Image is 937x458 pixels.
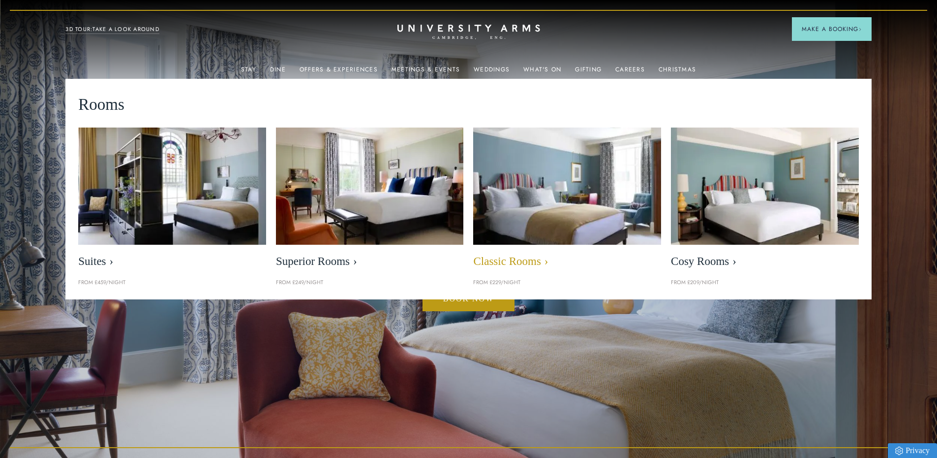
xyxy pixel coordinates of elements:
a: Offers & Experiences [300,66,378,79]
a: Privacy [888,443,937,458]
a: image-5bdf0f703dacc765be5ca7f9d527278f30b65e65-400x250-jpg Superior Rooms [276,128,464,273]
p: From £209/night [671,278,859,287]
img: image-21e87f5add22128270780cf7737b92e839d7d65d-400x250-jpg [78,128,266,245]
a: Stay [241,66,256,79]
a: image-0c4e569bfe2498b75de12d7d88bf10a1f5f839d4-400x250-jpg Cosy Rooms [671,128,859,273]
a: Meetings & Events [392,66,460,79]
a: Careers [615,66,645,79]
img: Arrow icon [858,28,862,31]
a: Gifting [575,66,602,79]
span: Rooms [78,92,124,118]
a: image-21e87f5add22128270780cf7737b92e839d7d65d-400x250-jpg Suites [78,128,266,273]
a: Home [397,25,540,40]
span: Classic Rooms [473,255,661,268]
p: From £249/night [276,278,464,287]
img: image-0c4e569bfe2498b75de12d7d88bf10a1f5f839d4-400x250-jpg [671,128,859,245]
a: What's On [523,66,561,79]
span: Suites [78,255,266,268]
span: Make a Booking [802,25,862,33]
p: From £459/night [78,278,266,287]
span: Superior Rooms [276,255,464,268]
button: Make a BookingArrow icon [792,17,872,41]
img: Privacy [895,447,903,455]
a: Weddings [474,66,510,79]
a: Christmas [659,66,696,79]
img: image-5bdf0f703dacc765be5ca7f9d527278f30b65e65-400x250-jpg [276,128,464,245]
a: Dine [270,66,286,79]
p: From £229/night [473,278,661,287]
a: 3D TOUR:TAKE A LOOK AROUND [65,25,159,34]
span: Cosy Rooms [671,255,859,268]
a: image-7eccef6fe4fe90343db89eb79f703814c40db8b4-400x250-jpg Classic Rooms [473,128,661,273]
img: image-7eccef6fe4fe90343db89eb79f703814c40db8b4-400x250-jpg [459,119,675,254]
